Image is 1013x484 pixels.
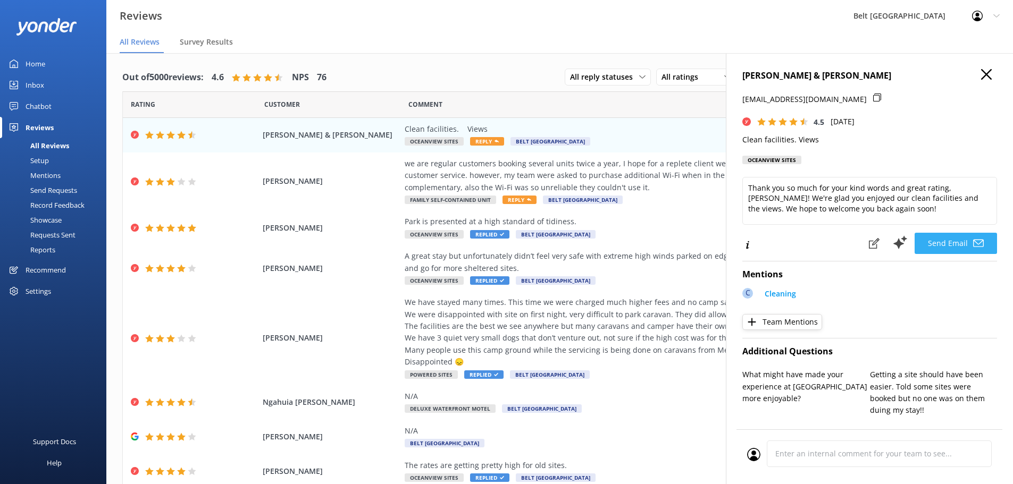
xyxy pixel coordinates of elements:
[405,230,464,239] span: Oceanview Sites
[6,153,106,168] a: Setup
[263,175,400,187] span: [PERSON_NAME]
[510,370,590,379] span: Belt [GEOGRAPHIC_DATA]
[263,396,400,408] span: Ngahuia [PERSON_NAME]
[516,276,596,285] span: Belt [GEOGRAPHIC_DATA]
[263,222,400,234] span: [PERSON_NAME]
[470,137,504,146] span: Reply
[6,138,69,153] div: All Reviews
[405,370,458,379] span: Powered Sites
[742,177,997,225] textarea: Thank you so much for your kind words and great rating, [PERSON_NAME]! We're glad you enjoyed our...
[6,213,62,227] div: Showcase
[317,71,326,84] h4: 76
[26,117,54,138] div: Reviews
[6,198,85,213] div: Record Feedback
[33,431,76,452] div: Support Docs
[6,183,77,198] div: Send Requests
[26,96,52,117] div: Chatbot
[742,369,870,404] p: What might have made your experience at [GEOGRAPHIC_DATA] more enjoyable?
[263,332,400,344] span: [PERSON_NAME]
[405,276,464,285] span: Oceanview Sites
[503,196,537,204] span: Reply
[747,448,760,461] img: user_profile.svg
[131,99,155,109] span: Date
[405,425,889,437] div: N/A
[405,390,889,402] div: N/A
[263,465,400,477] span: [PERSON_NAME]
[470,473,509,482] span: Replied
[212,71,224,84] h4: 4.6
[502,404,582,413] span: Belt [GEOGRAPHIC_DATA]
[759,288,796,302] a: Cleaning
[26,74,44,96] div: Inbox
[814,117,824,127] span: 4.5
[405,123,889,135] div: Clean facilities. Views
[742,69,997,83] h4: [PERSON_NAME] & [PERSON_NAME]
[405,158,889,193] div: we are regular customers booking several units twice a year, I hope for a replete client we would...
[543,196,623,204] span: Belt [GEOGRAPHIC_DATA]
[405,473,464,482] span: Oceanview Sites
[405,250,889,274] div: A great stay but unfortunately didn’t feel very safe with extreme high winds parked on edge of cl...
[6,242,106,257] a: Reports
[870,369,998,417] p: Getting a site should have been easier. Told some sites were booked but no one was on them duing ...
[570,71,639,83] span: All reply statuses
[47,452,62,473] div: Help
[26,53,45,74] div: Home
[6,227,106,242] a: Requests Sent
[405,137,464,146] span: Oceanview Sites
[16,18,77,36] img: yonder-white-logo.png
[742,288,753,299] div: C
[405,196,496,204] span: Family Self-Contained Unit
[516,230,596,239] span: Belt [GEOGRAPHIC_DATA]
[263,129,400,141] span: [PERSON_NAME] & [PERSON_NAME]
[405,439,484,447] span: Belt [GEOGRAPHIC_DATA]
[742,314,822,330] button: Team Mentions
[662,71,705,83] span: All ratings
[510,137,590,146] span: Belt [GEOGRAPHIC_DATA]
[26,281,51,302] div: Settings
[405,296,889,368] div: We have stayed many times. This time we were charged much higher fees and no camp saver allowed a...
[6,227,76,242] div: Requests Sent
[264,99,300,109] span: Date
[263,431,400,443] span: [PERSON_NAME]
[742,94,867,105] p: [EMAIL_ADDRESS][DOMAIN_NAME]
[120,7,162,24] h3: Reviews
[6,213,106,227] a: Showcase
[470,230,509,239] span: Replied
[464,370,504,379] span: Replied
[765,288,796,300] p: Cleaning
[6,138,106,153] a: All Reviews
[831,116,855,128] p: [DATE]
[516,473,596,482] span: Belt [GEOGRAPHIC_DATA]
[6,168,106,183] a: Mentions
[742,268,997,282] h4: Mentions
[6,153,49,168] div: Setup
[122,71,204,84] h4: Out of 5000 reviews:
[405,404,496,413] span: Deluxe Waterfront Motel
[6,198,106,213] a: Record Feedback
[981,69,992,81] button: Close
[180,37,233,47] span: Survey Results
[405,460,889,471] div: The rates are getting pretty high for old sites.
[6,183,106,198] a: Send Requests
[742,156,801,164] div: Oceanview Sites
[292,71,309,84] h4: NPS
[6,168,61,183] div: Mentions
[742,134,997,146] p: Clean facilities. Views
[470,276,509,285] span: Replied
[405,216,889,227] div: Park is presented at a high standard of tidiness.
[26,259,66,281] div: Recommend
[6,242,55,257] div: Reports
[263,262,400,274] span: [PERSON_NAME]
[408,99,442,109] span: Question
[915,233,997,254] button: Send Email
[742,345,997,359] h4: Additional Questions
[120,37,160,47] span: All Reviews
